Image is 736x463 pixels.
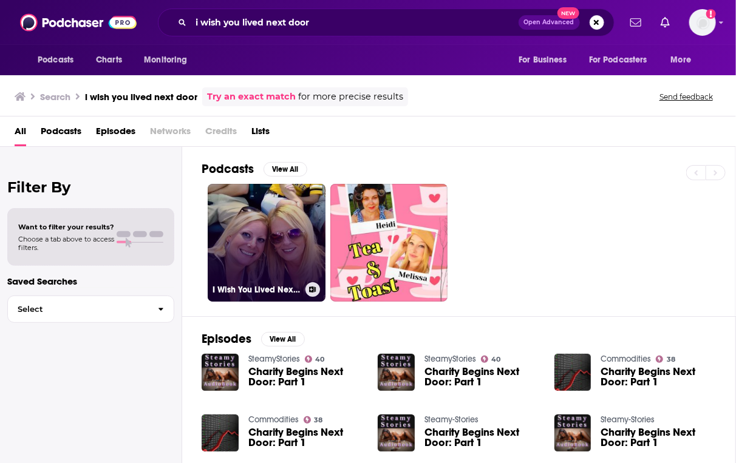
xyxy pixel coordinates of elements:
a: 38 [304,416,323,424]
p: Saved Searches [7,275,174,287]
span: For Business [519,52,567,69]
a: 40 [305,356,325,363]
img: Charity Begins Next Door: Part 1 [378,414,415,451]
a: Lists [251,121,270,146]
span: 38 [667,357,675,362]
svg: Add a profile image [706,9,716,19]
a: 38 [656,356,675,363]
button: View All [261,332,305,346]
span: For Podcasters [589,52,647,69]
img: Charity Begins Next Door: Part 1 [378,354,415,391]
img: Charity Begins Next Door: Part 1 [554,414,591,451]
div: Search podcasts, credits, & more... [158,8,615,36]
h2: Episodes [202,331,251,346]
span: Credits [205,121,237,146]
h3: I Wish You Lived Next Door [213,285,301,295]
img: User Profile [689,9,716,36]
span: for more precise results [298,90,403,104]
button: Select [7,296,174,323]
span: Open Advanced [524,19,574,25]
button: Send feedback [656,92,717,102]
input: Search podcasts, credits, & more... [191,13,519,32]
span: Want to filter your results? [18,223,114,231]
span: Monitoring [144,52,187,69]
a: Charity Begins Next Door: Part 1 [601,427,716,448]
button: open menu [663,49,707,72]
span: Choose a tab above to access filters. [18,235,114,252]
span: 38 [314,417,322,423]
a: Try an exact match [207,90,296,104]
a: All [15,121,26,146]
a: Commodities [248,414,299,425]
a: Charity Begins Next Door: Part 1 [248,367,364,387]
span: New [557,7,579,19]
a: Charity Begins Next Door: Part 1 [424,367,540,387]
a: 40 [481,356,501,363]
span: Logged in as mfurr [689,9,716,36]
a: Show notifications dropdown [625,12,646,33]
a: Podcasts [41,121,81,146]
a: Commodities [601,354,651,364]
span: More [671,52,692,69]
a: Steamy-Stories [424,414,479,425]
img: Charity Begins Next Door: Part 1 [554,354,591,391]
h2: Podcasts [202,161,254,177]
h3: Search [40,91,70,103]
button: open menu [581,49,665,72]
button: open menu [135,49,203,72]
button: open menu [510,49,582,72]
a: Charts [88,49,129,72]
a: Show notifications dropdown [656,12,675,33]
a: Charity Begins Next Door: Part 1 [601,367,716,387]
span: 40 [492,357,501,362]
span: Podcasts [38,52,73,69]
a: Charity Begins Next Door: Part 1 [248,427,364,448]
img: Podchaser - Follow, Share and Rate Podcasts [20,11,137,34]
span: 40 [315,357,324,362]
a: I Wish You Lived Next Door [208,184,325,302]
button: View All [264,162,307,177]
button: open menu [29,49,89,72]
img: Charity Begins Next Door: Part 1 [202,354,239,391]
a: EpisodesView All [202,331,305,346]
span: Charts [96,52,122,69]
h3: i wish you lived next door [85,91,197,103]
a: PodcastsView All [202,161,307,177]
span: Networks [150,121,191,146]
img: Charity Begins Next Door: Part 1 [202,414,239,451]
a: SteamyStories [248,354,300,364]
h2: Filter By [7,178,174,196]
a: Charity Begins Next Door: Part 1 [424,427,540,448]
a: Episodes [96,121,135,146]
span: Select [8,305,148,313]
a: SteamyStories [424,354,476,364]
button: Show profile menu [689,9,716,36]
button: Open AdvancedNew [519,15,580,30]
a: Steamy-Stories [601,414,655,425]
